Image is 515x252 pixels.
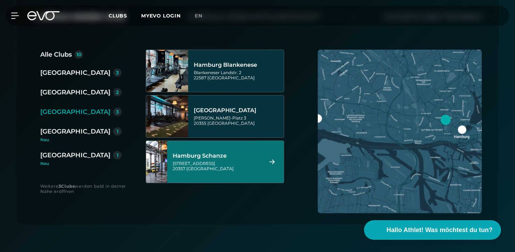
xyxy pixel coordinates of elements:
button: Hallo Athlet! Was möchtest du tun? [364,220,501,240]
div: Hamburg Blankenese [194,62,282,69]
span: Hallo Athlet! Was möchtest du tun? [386,225,493,235]
a: en [195,12,211,20]
div: Neu [40,161,122,166]
strong: 3 [59,183,61,189]
div: 1 [117,153,118,158]
a: Clubs [109,12,141,19]
div: 1 [117,129,118,134]
img: Hamburg Blankenese [146,50,188,92]
div: Alle Clubs [40,50,72,59]
div: [GEOGRAPHIC_DATA] [40,107,110,117]
div: 3 [116,109,119,114]
div: [GEOGRAPHIC_DATA] [40,68,110,78]
img: Hamburg Schanze [136,141,178,183]
div: Weitere werden bald in deiner Nähe eröffnen [40,183,132,194]
div: [GEOGRAPHIC_DATA] [40,150,110,160]
img: map [318,50,482,213]
strong: Clubs [61,183,75,189]
img: Hamburg Stadthausbrücke [146,95,188,137]
div: [PERSON_NAME]-Platz 3 20355 [GEOGRAPHIC_DATA] [194,115,282,126]
div: 2 [116,90,119,95]
div: Neu [40,138,127,142]
div: [GEOGRAPHIC_DATA] [40,87,110,97]
div: Blankeneser Landstr. 2 22587 [GEOGRAPHIC_DATA] [194,70,282,80]
div: [GEOGRAPHIC_DATA] [40,127,110,136]
a: MYEVO LOGIN [141,13,181,19]
div: 10 [76,52,82,57]
div: 3 [116,70,119,75]
div: [STREET_ADDRESS] 20357 [GEOGRAPHIC_DATA] [173,161,261,171]
span: en [195,13,202,19]
div: Hamburg Schanze [173,152,261,159]
span: Clubs [109,13,127,19]
div: [GEOGRAPHIC_DATA] [194,107,282,114]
